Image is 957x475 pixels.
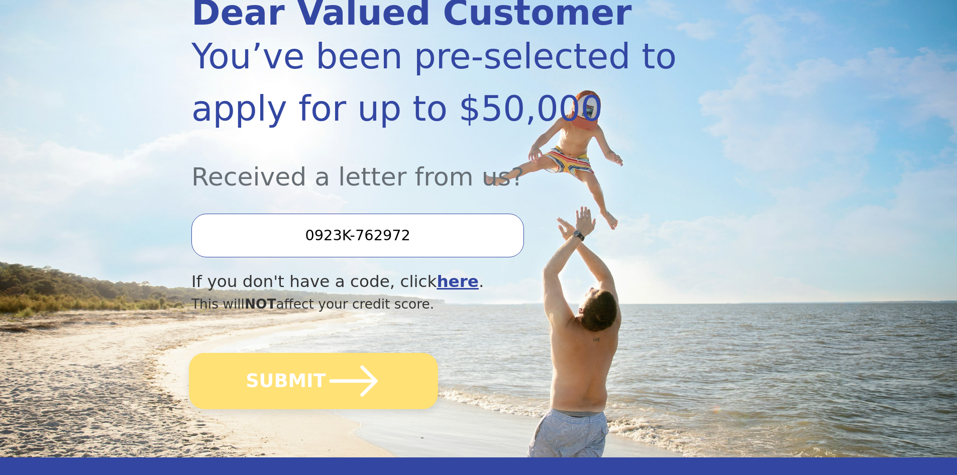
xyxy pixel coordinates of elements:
input: Enter your Offer Code: [191,214,524,257]
a: here [437,272,479,291]
span: NOT [245,296,276,312]
div: Received a letter from us? [191,135,680,196]
div: You’ve been pre-selected to apply for up to $50,000 [191,30,680,135]
div: This will affect your credit score. [191,294,680,314]
div: If you don't have a code, click . [191,269,680,294]
button: SUBMIT [189,353,438,409]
